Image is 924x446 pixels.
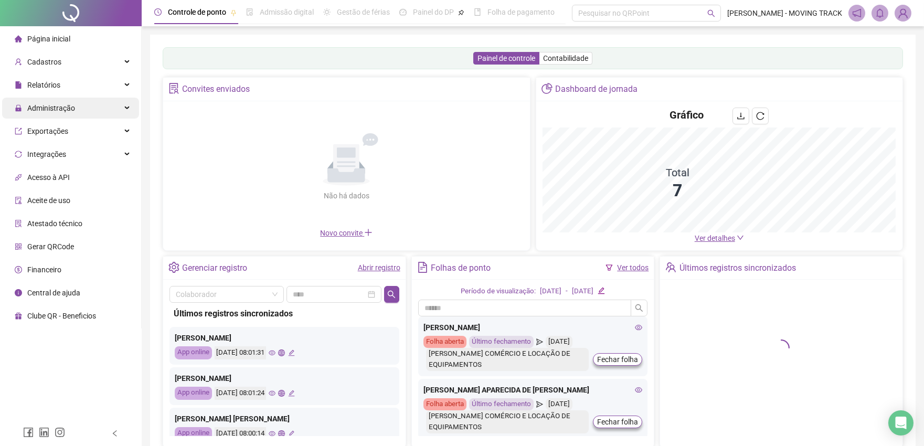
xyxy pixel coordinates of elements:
[182,80,250,98] div: Convites enviados
[27,81,60,89] span: Relatórios
[852,8,862,18] span: notification
[55,427,65,438] span: instagram
[469,398,534,410] div: Último fechamento
[546,336,572,348] div: [DATE]
[413,8,454,16] span: Painel do DP
[175,413,394,424] div: [PERSON_NAME] [PERSON_NAME]
[431,259,491,277] div: Folhas de ponto
[895,5,911,21] img: 18027
[15,174,22,181] span: api
[168,262,179,273] span: setting
[175,346,212,359] div: App online
[278,390,285,397] span: global
[364,228,373,237] span: plus
[15,220,22,227] span: solution
[423,398,466,410] div: Folha aberta
[278,430,285,437] span: global
[168,8,226,16] span: Controle de ponto
[695,234,735,242] span: Ver detalhes
[15,289,22,296] span: info-circle
[737,234,744,241] span: down
[399,8,407,16] span: dashboard
[770,336,793,360] span: loading
[15,104,22,112] span: lock
[288,349,295,356] span: edit
[15,243,22,250] span: qrcode
[23,427,34,438] span: facebook
[593,416,642,428] button: Fechar folha
[111,430,119,437] span: left
[182,259,247,277] div: Gerenciar registro
[175,387,212,400] div: App online
[269,390,275,397] span: eye
[461,286,536,297] div: Período de visualização:
[154,8,162,16] span: clock-circle
[15,128,22,135] span: export
[230,9,237,16] span: pushpin
[260,8,314,16] span: Admissão digital
[269,430,275,437] span: eye
[598,287,604,294] span: edit
[423,384,643,396] div: [PERSON_NAME] APARECIDA DE [PERSON_NAME]
[541,83,553,94] span: pie-chart
[679,259,796,277] div: Últimos registros sincronizados
[358,263,400,272] a: Abrir registro
[423,322,643,333] div: [PERSON_NAME]
[175,332,394,344] div: [PERSON_NAME]
[215,346,266,359] div: [DATE] 08:01:31
[555,80,638,98] div: Dashboard de jornada
[175,373,394,384] div: [PERSON_NAME]
[635,324,642,331] span: eye
[597,416,638,428] span: Fechar folha
[15,35,22,43] span: home
[27,196,70,205] span: Aceite de uso
[15,58,22,66] span: user-add
[168,83,179,94] span: solution
[288,390,295,397] span: edit
[417,262,428,273] span: file-text
[665,262,676,273] span: team
[543,54,588,62] span: Contabilidade
[215,387,266,400] div: [DATE] 08:01:24
[458,9,464,16] span: pushpin
[727,7,842,19] span: [PERSON_NAME] - MOVING TRACK
[546,398,572,410] div: [DATE]
[695,234,744,242] a: Ver detalhes down
[215,427,266,440] div: [DATE] 08:00:14
[298,190,395,201] div: Não há dados
[278,349,285,356] span: global
[27,58,61,66] span: Cadastros
[540,286,561,297] div: [DATE]
[27,266,61,274] span: Financeiro
[536,398,543,410] span: send
[737,112,745,120] span: download
[323,8,331,16] span: sun
[617,263,649,272] a: Ver todos
[246,8,253,16] span: file-done
[15,197,22,204] span: audit
[572,286,593,297] div: [DATE]
[597,354,638,365] span: Fechar folha
[426,410,589,433] div: [PERSON_NAME] COMÉRCIO E LOCAÇÃO DE EQUIPAMENTOS
[707,9,715,17] span: search
[288,430,295,437] span: edit
[875,8,885,18] span: bell
[27,35,70,43] span: Página inicial
[635,386,642,394] span: eye
[474,8,481,16] span: book
[174,307,395,320] div: Últimos registros sincronizados
[606,264,613,271] span: filter
[175,427,212,440] div: App online
[15,266,22,273] span: dollar
[320,229,373,237] span: Novo convite
[27,289,80,297] span: Central de ajuda
[39,427,49,438] span: linkedin
[27,127,68,135] span: Exportações
[593,353,642,366] button: Fechar folha
[27,242,74,251] span: Gerar QRCode
[27,150,66,158] span: Integrações
[387,290,396,299] span: search
[477,54,535,62] span: Painel de controle
[269,349,275,356] span: eye
[337,8,390,16] span: Gestão de férias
